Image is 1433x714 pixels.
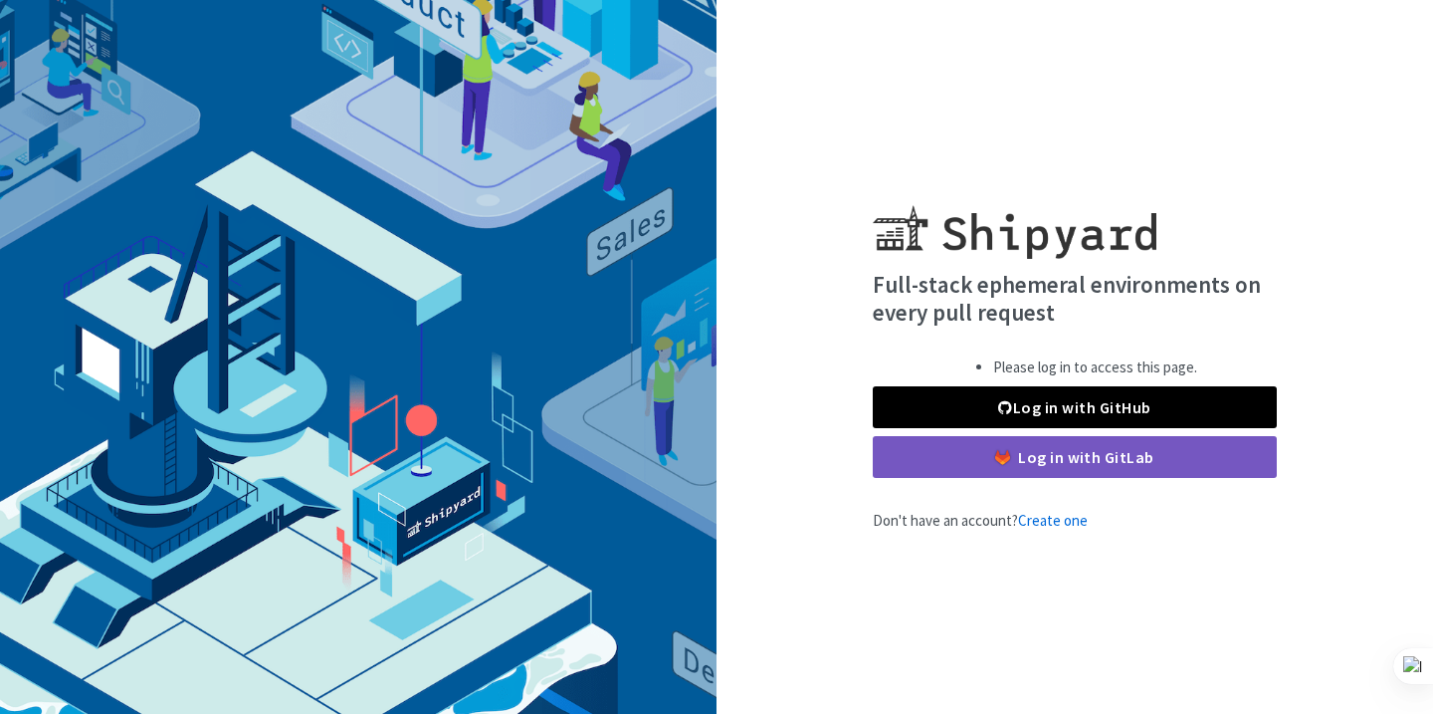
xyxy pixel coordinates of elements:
a: Log in with GitLab [873,436,1277,478]
li: Please log in to access this page. [993,357,1197,379]
img: gitlab-color.svg [995,450,1010,465]
a: Create one [1018,511,1088,530]
h4: Full-stack ephemeral environments on every pull request [873,271,1277,326]
a: Log in with GitHub [873,386,1277,428]
span: Don't have an account? [873,511,1088,530]
img: Shipyard logo [873,181,1156,259]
